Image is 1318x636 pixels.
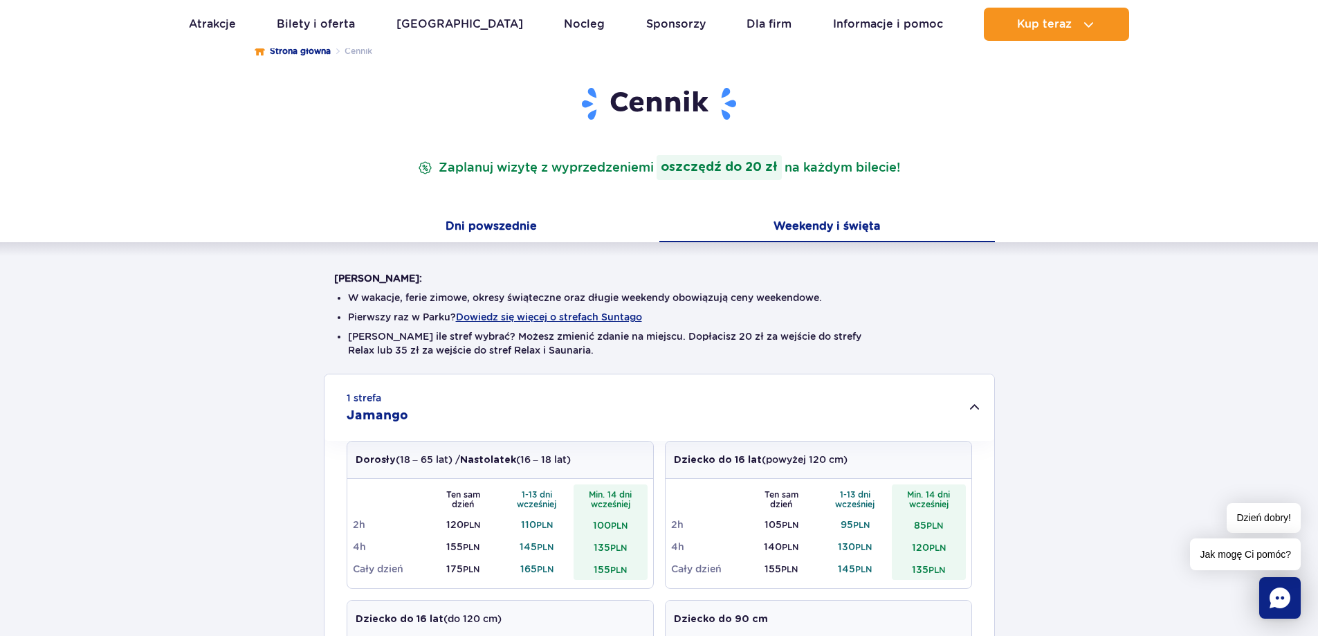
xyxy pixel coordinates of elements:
[426,484,500,514] th: Ten sam dzień
[356,455,396,465] strong: Dorosły
[1017,18,1072,30] span: Kup teraz
[747,8,791,41] a: Dla firm
[353,558,427,580] td: Cały dzień
[537,542,553,552] small: PLN
[353,536,427,558] td: 4h
[610,543,627,553] small: PLN
[646,8,706,41] a: Sponsorzy
[818,536,893,558] td: 130
[853,520,870,530] small: PLN
[574,484,648,514] th: Min. 14 dni wcześniej
[744,558,818,580] td: 155
[610,565,627,575] small: PLN
[574,536,648,558] td: 135
[460,455,516,465] strong: Nastolatek
[334,273,422,284] strong: [PERSON_NAME]:
[1190,538,1301,570] span: Jak mogę Ci pomóc?
[818,514,893,536] td: 95
[674,615,768,624] strong: Dziecko do 90 cm
[781,564,798,574] small: PLN
[463,564,479,574] small: PLN
[855,564,872,574] small: PLN
[415,155,903,180] p: Zaplanuj wizytę z wyprzedzeniem na każdym bilecie!
[855,542,872,552] small: PLN
[500,536,574,558] td: 145
[456,311,642,322] button: Dowiedz się więcej o strefach Suntago
[500,514,574,536] td: 110
[348,310,971,324] li: Pierwszy raz w Parku?
[657,155,782,180] strong: oszczędź do 20 zł
[356,615,443,624] strong: Dziecko do 16 lat
[611,520,628,531] small: PLN
[782,542,798,552] small: PLN
[334,86,985,122] h1: Cennik
[744,536,818,558] td: 140
[926,520,943,531] small: PLN
[536,520,553,530] small: PLN
[1227,503,1301,533] span: Dzień dobry!
[356,453,571,467] p: (18 – 65 lat) / (16 – 18 lat)
[892,484,966,514] th: Min. 14 dni wcześniej
[984,8,1129,41] button: Kup teraz
[324,213,659,242] button: Dni powszednie
[426,558,500,580] td: 175
[464,520,480,530] small: PLN
[426,514,500,536] td: 120
[892,558,966,580] td: 135
[818,558,893,580] td: 145
[331,44,372,58] li: Cennik
[674,455,762,465] strong: Dziecko do 16 lat
[892,514,966,536] td: 85
[356,612,502,626] p: (do 120 cm)
[255,44,331,58] a: Strona główna
[929,543,946,553] small: PLN
[348,291,971,305] li: W wakacje, ferie zimowe, okresy świąteczne oraz długie weekendy obowiązują ceny weekendowe.
[833,8,943,41] a: Informacje i pomoc
[189,8,236,41] a: Atrakcje
[426,536,500,558] td: 155
[892,536,966,558] td: 120
[671,514,745,536] td: 2h
[574,514,648,536] td: 100
[348,329,971,357] li: [PERSON_NAME] ile stref wybrać? Możesz zmienić zdanie na miejscu. Dopłacisz 20 zł za wejście do s...
[928,565,945,575] small: PLN
[671,536,745,558] td: 4h
[818,484,893,514] th: 1-13 dni wcześniej
[671,558,745,580] td: Cały dzień
[564,8,605,41] a: Nocleg
[463,542,479,552] small: PLN
[744,484,818,514] th: Ten sam dzień
[1259,577,1301,619] div: Chat
[277,8,355,41] a: Bilety i oferta
[353,514,427,536] td: 2h
[537,564,553,574] small: PLN
[744,514,818,536] td: 105
[500,484,574,514] th: 1-13 dni wcześniej
[500,558,574,580] td: 165
[347,391,381,405] small: 1 strefa
[396,8,523,41] a: [GEOGRAPHIC_DATA]
[347,408,408,424] h2: Jamango
[674,453,848,467] p: (powyżej 120 cm)
[574,558,648,580] td: 155
[659,213,995,242] button: Weekendy i święta
[782,520,798,530] small: PLN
